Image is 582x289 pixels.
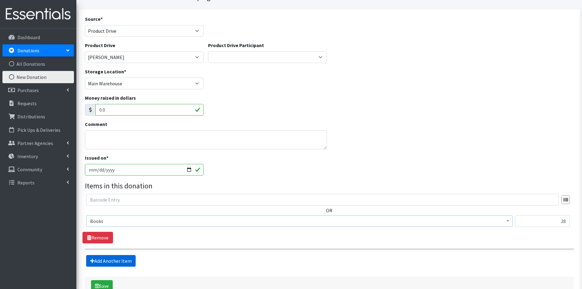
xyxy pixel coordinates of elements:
a: Distributions [2,110,74,123]
p: Purchases [17,87,39,93]
p: Inventory [17,153,38,159]
a: Community [2,163,74,176]
p: Distributions [17,113,45,120]
p: Community [17,166,42,172]
input: Barcode Entry [86,194,559,206]
a: Reports [2,176,74,189]
a: Requests [2,97,74,109]
p: Partner Agencies [17,140,53,146]
p: Donations [17,47,39,54]
a: Add Another Item [86,255,136,267]
a: Donations [2,44,74,57]
label: Product Drive [85,42,115,49]
abbr: required [124,69,126,75]
label: Product Drive Participant [208,42,264,49]
img: HumanEssentials [2,4,74,24]
p: Requests [17,100,37,106]
abbr: required [106,155,108,161]
a: Partner Agencies [2,137,74,149]
p: Pick Ups & Deliveries [17,127,60,133]
label: Comment [85,120,107,128]
label: Source [85,15,103,23]
abbr: required [101,16,103,22]
a: Pick Ups & Deliveries [2,124,74,136]
input: Quantity [515,215,570,227]
a: Inventory [2,150,74,162]
a: Purchases [2,84,74,96]
label: OR [326,207,332,214]
label: Money raised in dollars [85,94,136,102]
a: All Donations [2,58,74,70]
legend: Items in this donation [85,180,574,191]
a: New Donation [2,71,74,83]
span: Books [86,215,513,227]
p: Reports [17,180,35,186]
a: Remove [82,232,113,243]
a: Dashboard [2,31,74,43]
span: Books [90,217,509,225]
label: Storage Location [85,68,126,75]
label: Issued on [85,154,108,161]
p: Dashboard [17,34,40,40]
